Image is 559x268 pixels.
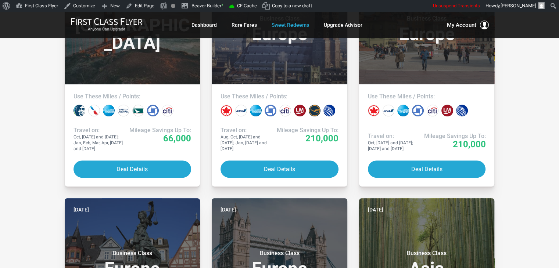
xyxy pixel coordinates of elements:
small: Business Class [233,250,325,257]
div: Amex points [103,105,115,116]
div: Cathay Pacific miles [132,105,144,116]
div: Air Canada miles [368,105,380,116]
div: British Airways miles [118,105,129,116]
small: Business Class [381,250,473,257]
small: Business Class [86,250,178,257]
div: LifeMiles [441,105,453,116]
button: Deal Details [74,160,191,178]
div: United miles [323,105,335,116]
span: Unsuspend Transients [433,3,480,8]
a: Upgrade Advisor [324,18,362,32]
span: My Account [447,21,476,29]
div: United miles [456,105,468,116]
time: [DATE] [221,206,236,214]
div: Citi points [427,105,438,116]
div: All Nippon miles [235,105,247,116]
h4: Use These Miles / Points: [221,93,338,100]
time: [DATE] [74,206,89,214]
div: Chase points [265,105,276,116]
span: [PERSON_NAME] [501,3,536,8]
small: Anyone Can Upgrade [71,27,143,32]
div: Chase points [147,105,159,116]
h4: Use These Miles / Points: [368,93,486,100]
div: Alaska miles [74,105,85,116]
div: Citi points [162,105,173,116]
div: All Nippon miles [383,105,394,116]
div: LifeMiles [294,105,306,116]
a: Rare Fares [232,18,257,32]
div: Amex points [397,105,409,116]
h3: Europe [368,15,486,43]
div: Citi points [279,105,291,116]
button: My Account [447,21,489,29]
div: Lufthansa miles [309,105,320,116]
div: Amex points [250,105,262,116]
a: Sweet Redeems [272,18,309,32]
span: • [221,1,223,9]
h4: Use These Miles / Points: [74,93,191,100]
button: Deal Details [221,160,338,178]
div: American miles [88,105,100,116]
h3: Europe [221,15,338,43]
time: [DATE] [368,206,383,214]
div: Air Canada miles [221,105,232,116]
a: Dashboard [191,18,217,32]
a: First Class FlyerAnyone Can Upgrade [71,18,143,32]
img: First Class Flyer [71,18,143,25]
button: Deal Details [368,160,486,178]
h3: [GEOGRAPHIC_DATA] [74,6,191,52]
div: Chase points [412,105,424,116]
